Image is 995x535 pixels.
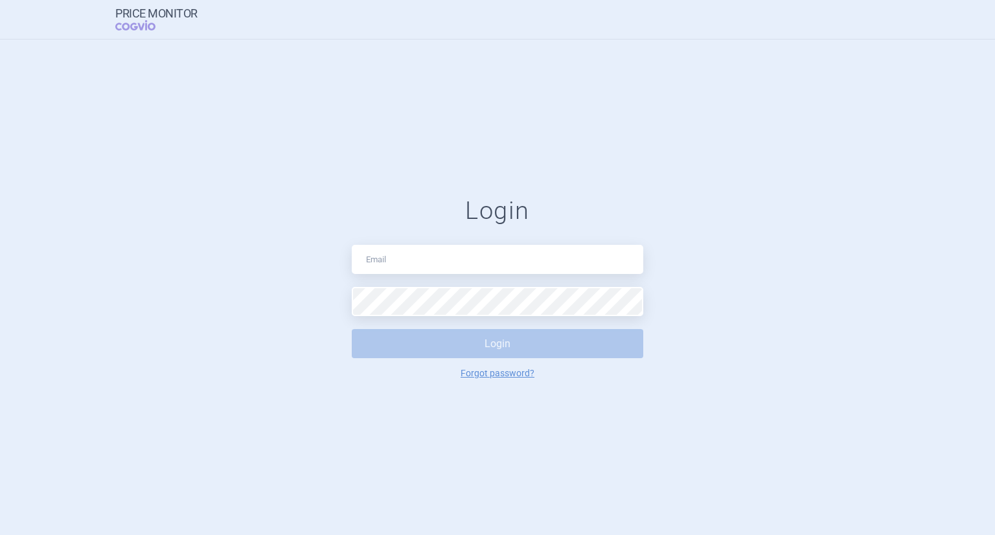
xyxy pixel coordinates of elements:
[115,7,198,20] strong: Price Monitor
[352,245,643,274] input: Email
[352,329,643,358] button: Login
[115,7,198,32] a: Price MonitorCOGVIO
[461,369,534,378] a: Forgot password?
[115,20,174,30] span: COGVIO
[352,196,643,226] h1: Login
